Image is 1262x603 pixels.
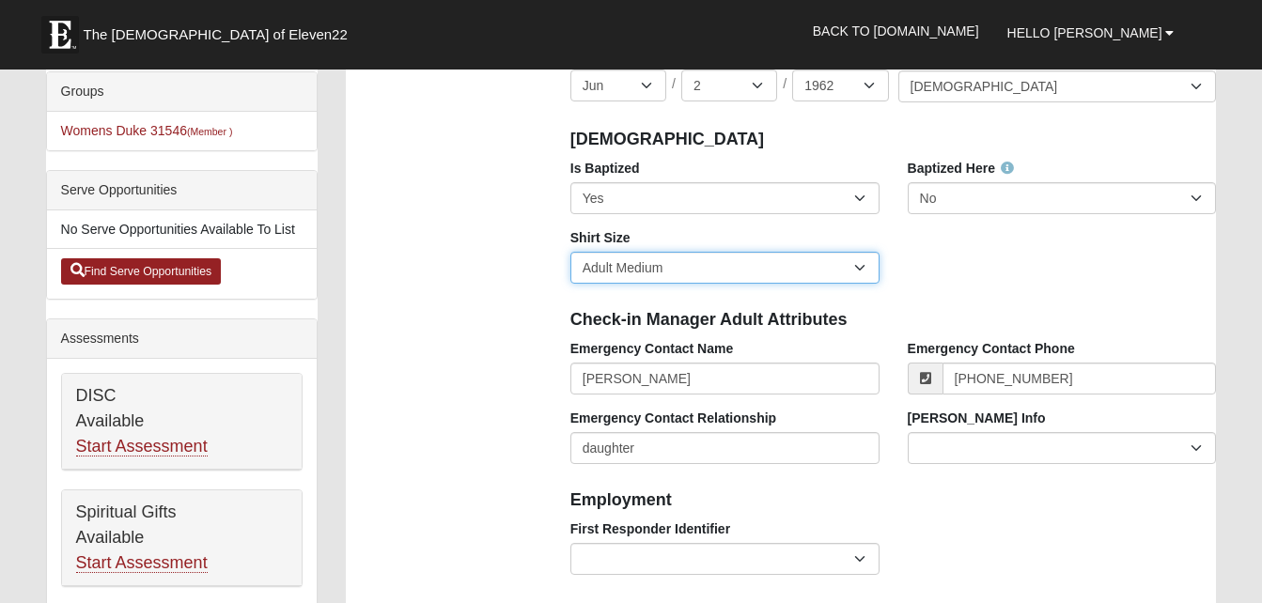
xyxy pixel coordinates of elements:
div: DISC Available [62,374,302,470]
div: Groups [47,72,317,112]
span: / [672,74,676,95]
label: Baptized Here [908,159,1014,178]
span: Hello [PERSON_NAME] [1007,25,1162,40]
a: Womens Duke 31546(Member ) [61,123,233,138]
h4: [DEMOGRAPHIC_DATA] [570,130,1217,150]
label: Shirt Size [570,228,631,247]
label: [PERSON_NAME] Info [908,409,1046,427]
div: Spiritual Gifts Available [62,490,302,586]
label: First Responder Identifier [570,519,730,538]
li: No Serve Opportunities Available To List [47,210,317,249]
label: Emergency Contact Relationship [570,409,776,427]
img: Eleven22 logo [41,16,79,54]
a: Hello [PERSON_NAME] [993,9,1189,56]
a: Find Serve Opportunities [61,258,222,285]
label: Emergency Contact Phone [908,339,1075,358]
h4: Check-in Manager Adult Attributes [570,310,1217,331]
a: Start Assessment [76,437,208,456]
label: Is Baptized [570,159,640,178]
div: Assessments [47,319,317,359]
a: Start Assessment [76,553,208,573]
label: Emergency Contact Name [570,339,734,358]
h4: Employment [570,490,1217,511]
span: The [DEMOGRAPHIC_DATA] of Eleven22 [84,25,348,44]
small: (Member ) [187,126,232,137]
span: / [783,74,787,95]
a: The [DEMOGRAPHIC_DATA] of Eleven22 [32,7,408,54]
div: Serve Opportunities [47,171,317,210]
a: Back to [DOMAIN_NAME] [799,8,993,54]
